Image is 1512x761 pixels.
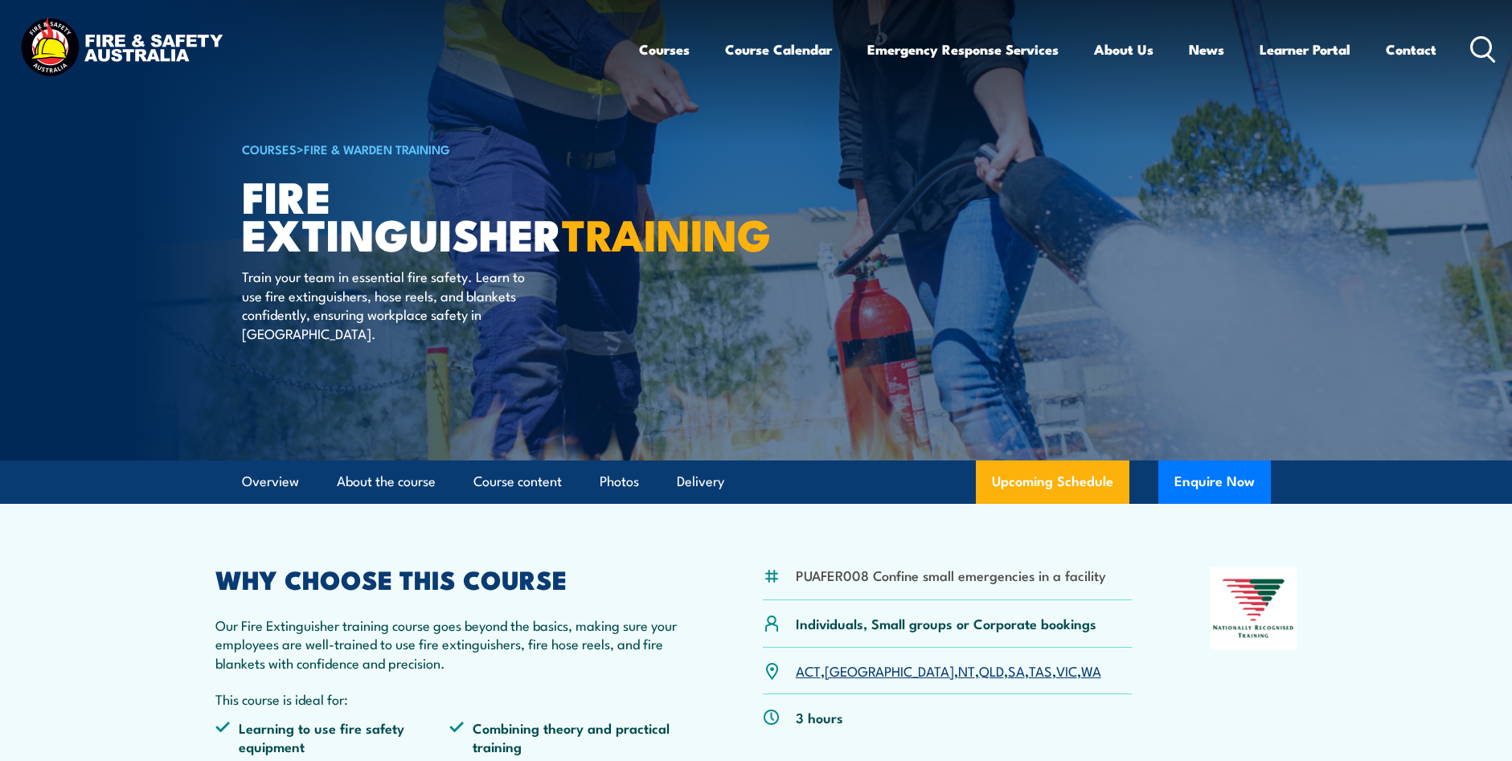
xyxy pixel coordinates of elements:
a: Delivery [677,460,724,503]
p: Our Fire Extinguisher training course goes beyond the basics, making sure your employees are well... [215,616,685,672]
a: Course Calendar [725,28,832,71]
a: About the course [337,460,436,503]
a: Overview [242,460,299,503]
a: NT [958,661,975,680]
a: Emergency Response Services [867,28,1059,71]
img: Nationally Recognised Training logo. [1211,567,1297,649]
a: COURSES [242,140,297,158]
p: This course is ideal for: [215,689,685,708]
a: About Us [1094,28,1153,71]
h6: > [242,139,639,158]
p: 3 hours [796,708,843,726]
a: TAS [1029,661,1052,680]
li: PUAFER008 Confine small emergencies in a facility [796,566,1106,584]
a: [GEOGRAPHIC_DATA] [825,661,954,680]
h1: Fire Extinguisher [242,177,639,252]
a: Contact [1386,28,1436,71]
strong: TRAINING [562,199,771,266]
a: QLD [979,661,1004,680]
button: Enquire Now [1158,460,1271,504]
a: Fire & Warden Training [304,140,450,158]
a: Photos [600,460,639,503]
a: News [1189,28,1224,71]
a: Learner Portal [1260,28,1350,71]
p: Train your team in essential fire safety. Learn to use fire extinguishers, hose reels, and blanke... [242,267,535,342]
p: Individuals, Small groups or Corporate bookings [796,614,1096,632]
a: SA [1008,661,1025,680]
a: Courses [639,28,690,71]
p: , , , , , , , [796,661,1101,680]
a: WA [1081,661,1101,680]
li: Combining theory and practical training [449,718,684,756]
h2: WHY CHOOSE THIS COURSE [215,567,685,590]
a: VIC [1056,661,1077,680]
a: Course content [473,460,562,503]
a: Upcoming Schedule [976,460,1129,504]
a: ACT [796,661,821,680]
li: Learning to use fire safety equipment [215,718,450,756]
